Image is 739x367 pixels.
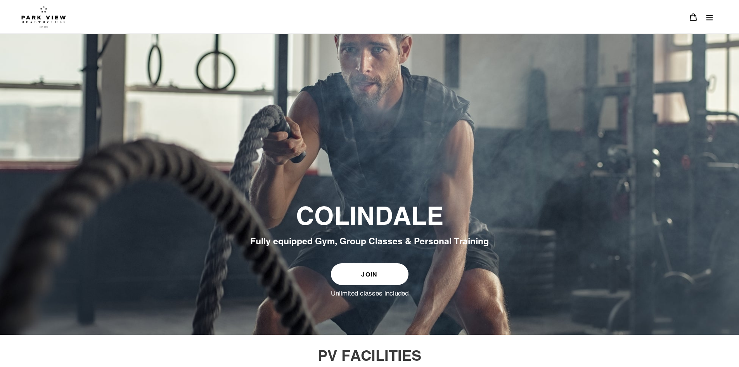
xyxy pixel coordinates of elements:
[701,9,718,25] button: Menu
[21,6,66,28] img: Park view health clubs is a gym near you.
[331,263,408,285] a: JOIN
[158,201,581,231] h2: COLINDALE
[158,346,581,364] h2: PV FACILITIES
[250,236,489,246] span: Fully equipped Gym, Group Classes & Personal Training
[331,289,408,297] label: Unlimited classes included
